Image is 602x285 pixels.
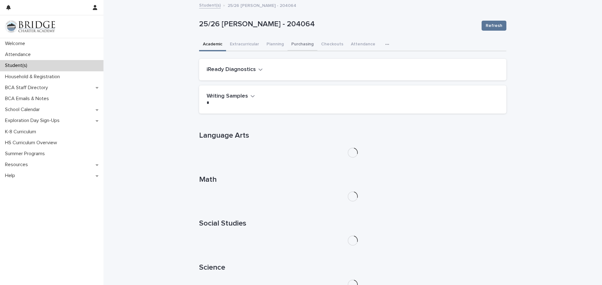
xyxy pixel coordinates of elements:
p: Resources [3,162,33,168]
p: Attendance [3,52,36,58]
h1: Language Arts [199,131,506,140]
button: Writing Samples [207,93,255,100]
p: Student(s) [3,63,32,69]
p: HS Curriculum Overview [3,140,62,146]
button: iReady Diagnostics [207,66,263,73]
h2: Writing Samples [207,93,248,100]
p: Exploration Day Sign-Ups [3,118,65,124]
p: Household & Registration [3,74,65,80]
button: Academic [199,38,226,51]
button: Purchasing [288,38,317,51]
p: 25/26 [PERSON_NAME] - 204064 [199,20,477,29]
h1: Math [199,175,506,184]
button: Attendance [347,38,379,51]
h2: iReady Diagnostics [207,66,256,73]
p: BCA Emails & Notes [3,96,54,102]
p: School Calendar [3,107,45,113]
p: Summer Programs [3,151,50,157]
p: Welcome [3,41,30,47]
p: K-8 Curriculum [3,129,41,135]
span: Refresh [486,23,502,29]
p: BCA Staff Directory [3,85,53,91]
button: Extracurricular [226,38,263,51]
img: V1C1m3IdTEidaUdm9Hs0 [5,20,55,33]
h1: Science [199,263,506,272]
button: Planning [263,38,288,51]
a: Student(s) [199,1,221,8]
h1: Social Studies [199,219,506,228]
button: Checkouts [317,38,347,51]
p: Help [3,173,20,179]
button: Refresh [482,21,506,31]
p: 25/26 [PERSON_NAME] - 204064 [228,2,296,8]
